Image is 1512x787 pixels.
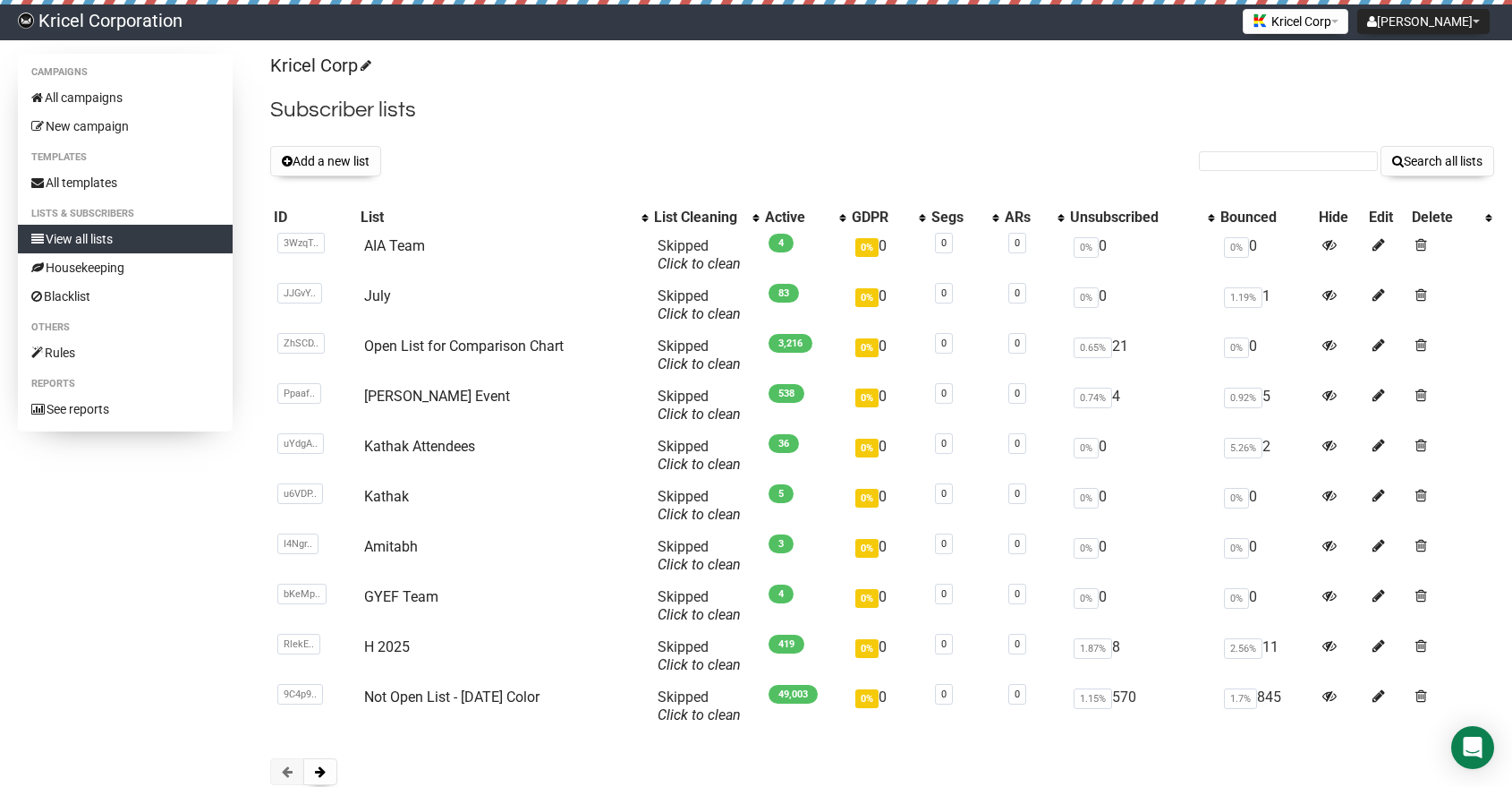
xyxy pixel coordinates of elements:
a: 0 [1015,438,1020,449]
span: 5.26% [1224,438,1262,458]
div: Unsubscribed [1070,209,1200,227]
a: Click to clean [658,456,741,473]
span: 0% [855,689,879,708]
td: 845 [1217,681,1315,731]
span: 0.74% [1074,388,1112,408]
span: Skipped [658,538,741,573]
span: 0% [1074,237,1099,258]
th: Edit: No sort applied, sorting is disabled [1365,205,1408,230]
span: 1.19% [1224,287,1262,308]
span: 0.65% [1074,338,1112,358]
td: 0 [848,280,928,330]
a: Click to clean [658,706,741,723]
a: Kathak Attendees [364,438,475,455]
td: 0 [1217,581,1315,631]
a: Open List for Comparison Chart [364,338,564,355]
td: 0 [1066,581,1218,631]
a: GYEF Team [364,588,438,605]
a: 0 [941,438,947,449]
button: Kricel Corp [1243,9,1348,34]
span: 0% [1224,488,1249,509]
span: Skipped [658,388,741,423]
span: 0% [1224,588,1249,609]
span: 0% [1224,338,1249,358]
th: Hide: No sort applied, sorting is disabled [1315,205,1365,230]
a: 0 [941,538,947,550]
div: List Cleaning [654,209,743,227]
th: GDPR: No sort applied, activate to apply an ascending sort [848,205,928,230]
td: 0 [1066,431,1218,481]
th: List Cleaning: No sort applied, activate to apply an ascending sort [650,205,761,230]
a: Click to clean [658,355,741,372]
span: 0% [855,338,879,357]
span: Skipped [658,488,741,523]
a: Click to clean [658,556,741,573]
span: 0% [855,589,879,608]
a: Not Open List - [DATE] Color [364,689,539,706]
a: Click to clean [658,255,741,272]
div: Delete [1412,209,1476,227]
span: 2.56% [1224,638,1262,659]
span: 0% [1074,287,1099,308]
a: 0 [941,638,947,650]
td: 0 [1066,230,1218,280]
td: 0 [848,481,928,531]
h2: Subscriber lists [270,94,1494,126]
a: Rules [18,338,233,367]
span: 3WzqT.. [277,233,325,253]
li: Lists & subscribers [18,203,233,225]
td: 1 [1217,280,1315,330]
span: 4 [769,234,794,252]
span: Skipped [658,689,741,723]
td: 4 [1066,381,1218,431]
span: Skipped [658,638,741,673]
li: Others [18,317,233,338]
button: [PERSON_NAME] [1357,9,1490,34]
span: 0% [1074,488,1099,509]
a: 0 [1015,638,1020,650]
div: GDPR [852,209,910,227]
a: 0 [1015,538,1020,550]
th: Segs: No sort applied, activate to apply an ascending sort [928,205,1001,230]
li: Templates [18,147,233,168]
td: 8 [1066,631,1218,681]
a: 0 [941,488,947,500]
span: 0% [855,439,879,458]
td: 0 [848,330,928,381]
th: Unsubscribed: No sort applied, activate to apply an ascending sort [1066,205,1218,230]
span: 0% [855,389,879,407]
span: 0% [1224,237,1249,258]
span: 1.87% [1074,638,1112,659]
button: Search all lists [1380,146,1494,176]
span: 0% [855,639,879,658]
div: Active [765,209,830,227]
a: AIA Team [364,237,425,254]
button: Add a new list [270,146,381,176]
a: July [364,287,391,304]
span: 0% [1074,438,1099,458]
span: JJGvY.. [277,283,322,304]
td: 5 [1217,381,1315,431]
span: 3,216 [769,334,812,353]
td: 0 [1217,531,1315,581]
span: Ppaaf.. [277,383,321,404]
span: ZhSCD.. [277,333,325,354]
a: Click to clean [658,606,741,623]
td: 0 [1217,330,1315,381]
td: 0 [1217,481,1315,531]
a: 0 [1015,338,1020,349]
span: 0% [855,489,879,508]
li: Reports [18,373,233,395]
span: u6VDP.. [277,483,323,504]
span: Skipped [658,438,741,473]
span: 1.7% [1224,689,1257,709]
span: 419 [769,635,804,654]
a: 0 [1015,237,1020,249]
span: 0% [1224,538,1249,559]
a: H 2025 [364,638,410,655]
span: uYdgA.. [277,433,324,454]
a: Click to clean [658,656,741,673]
span: 83 [769,284,799,303]
div: Hide [1319,209,1362,227]
img: favicons [1253,13,1267,28]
